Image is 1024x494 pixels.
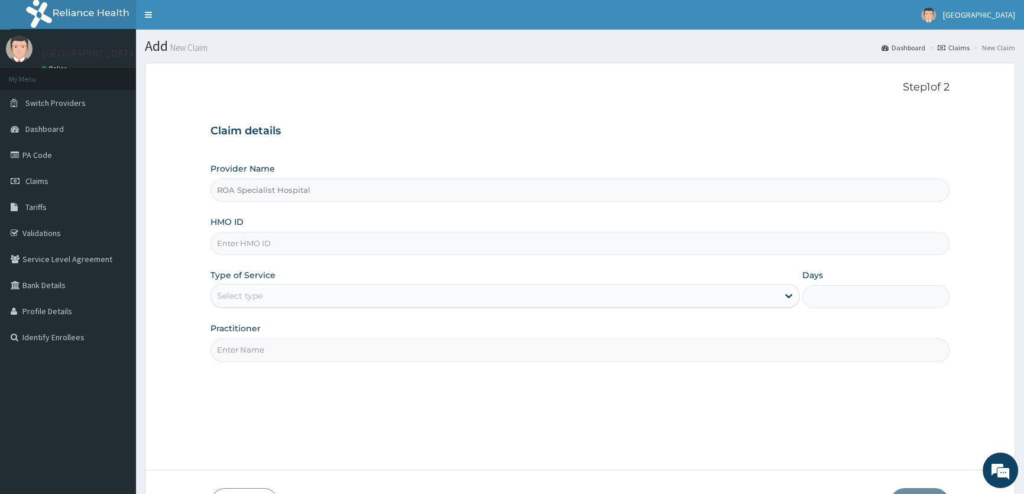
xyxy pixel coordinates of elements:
[971,43,1015,53] li: New Claim
[25,202,47,212] span: Tariffs
[210,232,950,255] input: Enter HMO ID
[210,125,950,138] h3: Claim details
[25,176,48,186] span: Claims
[210,322,261,334] label: Practitioner
[210,338,950,361] input: Enter Name
[938,43,970,53] a: Claims
[41,64,70,73] a: Online
[25,98,86,108] span: Switch Providers
[41,48,139,59] p: [GEOGRAPHIC_DATA]
[882,43,925,53] a: Dashboard
[210,269,276,281] label: Type of Service
[168,43,208,52] small: New Claim
[6,35,33,62] img: User Image
[217,290,263,302] div: Select type
[943,9,1015,20] span: [GEOGRAPHIC_DATA]
[25,124,64,134] span: Dashboard
[210,81,950,94] p: Step 1 of 2
[210,163,275,175] label: Provider Name
[145,38,1015,54] h1: Add
[921,8,936,22] img: User Image
[210,216,244,228] label: HMO ID
[802,269,823,281] label: Days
